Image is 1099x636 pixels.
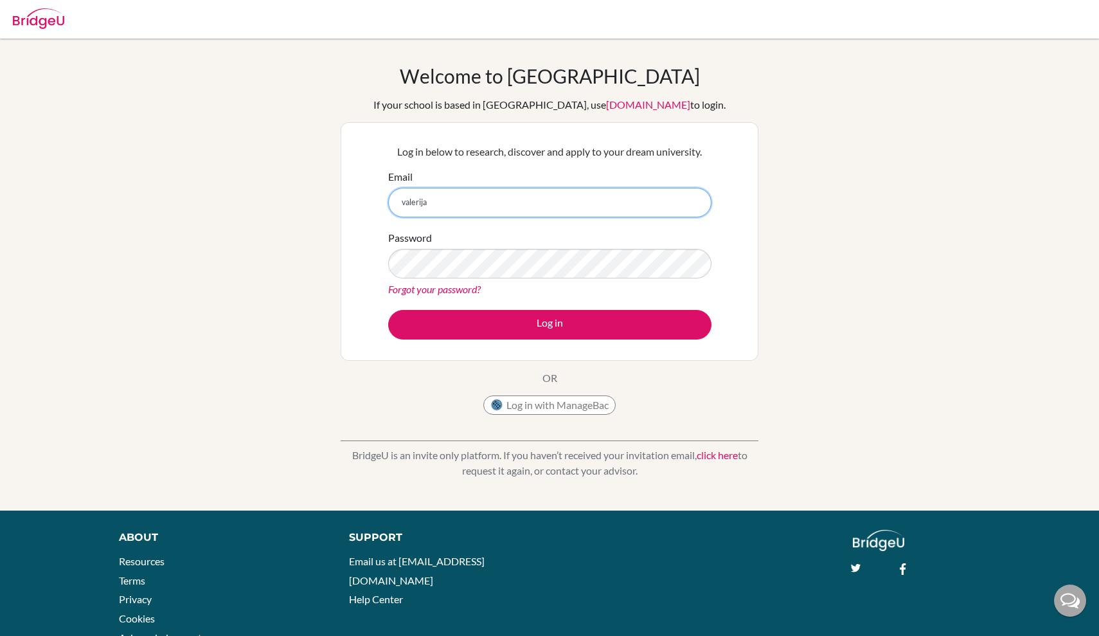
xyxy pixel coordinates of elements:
[341,448,758,478] p: BridgeU is an invite only platform. If you haven’t received your invitation email, to request it ...
[388,230,432,246] label: Password
[388,169,413,185] label: Email
[400,64,700,87] h1: Welcome to [GEOGRAPHIC_DATA]
[30,9,56,21] span: Help
[119,555,165,567] a: Resources
[119,530,320,545] div: About
[373,97,726,113] div: If your school is based in [GEOGRAPHIC_DATA], use to login.
[606,98,690,111] a: [DOMAIN_NAME]
[119,612,155,624] a: Cookies
[349,555,485,586] a: Email us at [EMAIL_ADDRESS][DOMAIN_NAME]
[349,593,403,605] a: Help Center
[349,530,535,545] div: Support
[388,144,711,159] p: Log in below to research, discover and apply to your dream university.
[483,395,616,415] button: Log in with ManageBac
[119,593,152,605] a: Privacy
[13,8,64,29] img: Bridge-U
[119,574,145,586] a: Terms
[388,310,711,340] button: Log in
[697,449,738,461] a: click here
[542,370,557,386] p: OR
[388,283,481,295] a: Forgot your password?
[853,530,905,551] img: logo_white@2x-f4f0deed5e89b7ecb1c2cc34c3e3d731f90f0f143d5ea2071677605dd97b5244.png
